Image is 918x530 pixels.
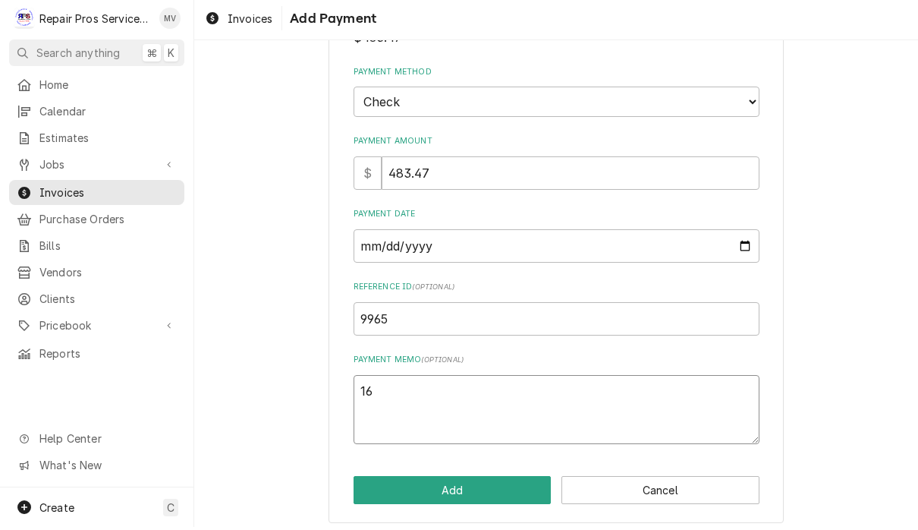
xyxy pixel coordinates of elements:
span: ⌘ [146,48,157,64]
a: Invoices [199,9,278,34]
div: Reference ID [354,284,759,338]
span: Jobs [39,159,154,175]
span: ( optional ) [421,358,464,367]
span: Clients [39,294,177,310]
span: Reports [39,349,177,364]
a: Invoices [9,183,184,208]
label: Payment Memo [354,357,759,369]
span: Purchase Orders [39,214,177,230]
div: Payment Date [354,211,759,265]
a: Purchase Orders [9,210,184,235]
div: Button Group Row [354,479,759,507]
span: Calendar [39,106,177,122]
span: Bills [39,241,177,257]
span: Search anything [36,48,120,64]
a: Home [9,75,184,100]
a: Bills [9,236,184,261]
div: MV [159,11,181,32]
a: Calendar [9,102,184,127]
a: Reports [9,344,184,369]
a: Go to Jobs [9,155,184,180]
span: Invoices [228,14,272,30]
span: Vendors [39,267,177,283]
button: Search anything⌘K [9,43,184,69]
a: Go to What's New [9,456,184,481]
div: Repair Pros Services Inc [39,14,151,30]
div: Button Group [354,479,759,507]
span: C [167,503,174,519]
span: Home [39,80,177,96]
div: Payment Method [354,69,759,120]
span: Help Center [39,434,175,450]
span: Create [39,504,74,517]
label: Payment Amount [354,138,759,150]
a: Vendors [9,263,184,288]
a: Estimates [9,128,184,153]
span: Pricebook [39,320,154,336]
a: Clients [9,289,184,314]
div: Payment Memo [354,357,759,446]
div: R [14,11,35,32]
a: Go to Pricebook [9,316,184,341]
div: $ [354,159,382,193]
span: K [168,48,174,64]
span: Estimates [39,133,177,149]
span: ( optional ) [412,286,454,294]
span: Add Payment [285,11,376,32]
label: Reference ID [354,284,759,296]
input: yyyy-mm-dd [354,232,759,266]
div: Repair Pros Services Inc's Avatar [14,11,35,32]
div: Mindy Volker's Avatar [159,11,181,32]
a: Go to Help Center [9,429,184,454]
span: Invoices [39,188,177,203]
span: What's New [39,460,175,476]
textarea: 1 [354,378,759,447]
label: Payment Method [354,69,759,81]
label: Payment Date [354,211,759,223]
div: Payment Amount [354,138,759,192]
button: Add [354,479,552,507]
button: Cancel [561,479,759,507]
